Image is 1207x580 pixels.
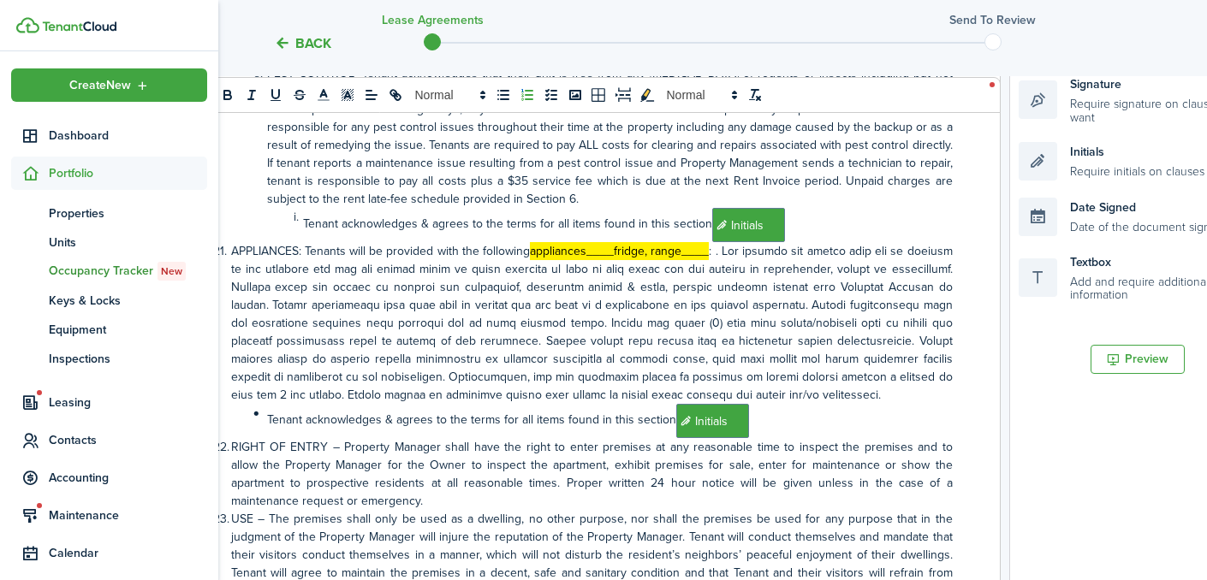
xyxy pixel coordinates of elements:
button: clean [743,85,767,105]
button: image [563,85,587,105]
a: Keys & Locks [11,286,207,315]
button: strike [288,85,312,105]
span: Keys & Locks [49,292,207,310]
span: Maintenance [49,506,207,524]
button: italic [240,85,264,105]
button: table-better [587,85,611,105]
span: Units [49,234,207,252]
span: Properties [49,204,207,222]
button: link [384,85,407,105]
mark: appliances____fridge, range____ [530,242,709,260]
button: bold [216,85,240,105]
li: PEST CONTROL- Tenant acknowledges that their unit is free from any [MEDICAL_DATA] of rodents or i... [213,64,953,208]
span: Inspections [49,350,207,368]
a: Inspections [11,344,207,373]
li: RIGHT OF ENTRY – Property Manager shall have the right to enter premises at any reasonable time t... [213,438,953,510]
span: Contacts [49,431,207,449]
a: Occupancy TrackerNew [11,257,207,286]
a: Units [11,228,207,257]
button: list: bullet [491,85,515,105]
span: Accounting [49,469,207,487]
span: Dashboard [49,127,207,145]
span: New [161,263,182,279]
h3: Lease Agreements [382,11,484,29]
span: Calendar [49,544,207,562]
li: APPLIANCES: Tenants will be provided with the following : . Lor ipsumdo sit ametco adip eli se do... [213,242,953,404]
a: Equipment [11,315,207,344]
a: Dashboard [11,119,207,152]
button: underline [264,85,288,105]
button: list: check [539,85,563,105]
li: Tenant acknowledges & agrees to the terms for all items found in this section [213,208,953,242]
span: Leasing [49,394,207,411]
span: Portfolio [49,164,207,182]
button: Open menu [11,68,207,102]
img: TenantCloud [42,21,116,32]
span: Equipment [49,321,207,339]
button: Back [274,34,331,52]
button: list: ordered [515,85,539,105]
a: Properties [11,198,207,228]
h3: Send to review [949,11,1036,29]
span: Occupancy Tracker [49,262,207,281]
button: Preview [1091,345,1185,374]
button: pageBreak [611,85,635,105]
button: toggleMarkYellow: markYellow [635,85,659,105]
img: TenantCloud [16,17,39,33]
li: Tenant acknowledges & agrees to the terms for all items found in this section [213,404,953,438]
span: Create New [69,80,131,92]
